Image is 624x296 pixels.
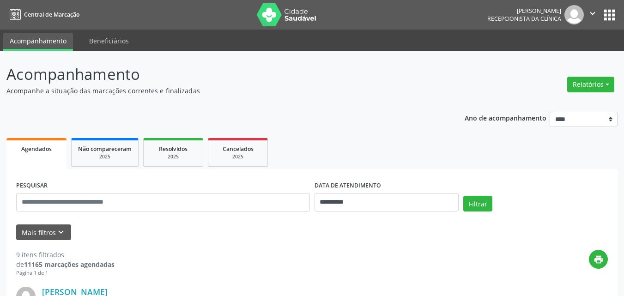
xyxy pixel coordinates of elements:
[6,63,434,86] p: Acompanhamento
[487,7,561,15] div: [PERSON_NAME]
[56,227,66,237] i: keyboard_arrow_down
[215,153,261,160] div: 2025
[601,7,618,23] button: apps
[150,153,196,160] div: 2025
[465,112,546,123] p: Ano de acompanhamento
[21,145,52,153] span: Agendados
[24,260,115,269] strong: 11165 marcações agendadas
[159,145,188,153] span: Resolvidos
[584,5,601,24] button: 
[315,179,381,193] label: DATA DE ATENDIMENTO
[3,33,73,51] a: Acompanhamento
[588,8,598,18] i: 
[16,260,115,269] div: de
[16,269,115,277] div: Página 1 de 1
[16,224,71,241] button: Mais filtroskeyboard_arrow_down
[223,145,254,153] span: Cancelados
[6,86,434,96] p: Acompanhe a situação das marcações correntes e finalizadas
[16,250,115,260] div: 9 itens filtrados
[589,250,608,269] button: print
[564,5,584,24] img: img
[487,15,561,23] span: Recepcionista da clínica
[594,254,604,265] i: print
[16,179,48,193] label: PESQUISAR
[24,11,79,18] span: Central de Marcação
[463,196,492,211] button: Filtrar
[83,33,135,49] a: Beneficiários
[78,153,132,160] div: 2025
[567,77,614,92] button: Relatórios
[78,145,132,153] span: Não compareceram
[6,7,79,22] a: Central de Marcação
